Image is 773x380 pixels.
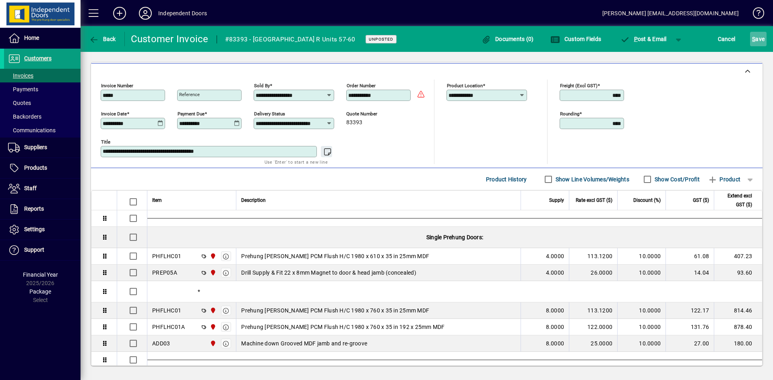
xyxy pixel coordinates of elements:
[554,175,629,183] label: Show Line Volumes/Weights
[620,36,667,42] span: ost & Email
[101,111,127,117] mat-label: Invoice date
[208,306,217,315] span: Christchurch
[666,335,714,352] td: 27.00
[546,252,564,260] span: 4.0000
[254,83,270,88] mat-label: Sold by
[617,335,666,352] td: 10.0000
[29,288,51,295] span: Package
[549,196,564,205] span: Supply
[574,269,612,277] div: 26.0000
[152,196,162,205] span: Item
[225,33,355,46] div: #83393 - [GEOGRAPHIC_DATA] R Units 57-60
[4,199,81,219] a: Reports
[24,164,47,171] span: Products
[101,83,133,88] mat-label: Invoice number
[4,28,81,48] a: Home
[714,335,762,352] td: 180.00
[4,179,81,199] a: Staff
[4,220,81,240] a: Settings
[546,306,564,314] span: 8.0000
[208,252,217,261] span: Christchurch
[152,306,181,314] div: PHFLHC01
[718,33,736,45] span: Cancel
[24,185,37,191] span: Staff
[704,172,744,187] button: Product
[486,173,527,186] span: Product History
[633,196,661,205] span: Discount (%)
[617,248,666,265] td: 10.0000
[4,123,81,137] a: Communications
[714,248,762,265] td: 407.23
[152,269,177,277] div: PREP05A
[714,319,762,335] td: 878.40
[548,32,603,46] button: Custom Fields
[8,127,56,134] span: Communications
[666,302,714,319] td: 122.17
[574,306,612,314] div: 113.1200
[241,269,416,277] span: Drill Supply & Fit 22 x 8mm Magnet to door & head jamb (concealed)
[178,111,205,117] mat-label: Payment due
[574,323,612,331] div: 122.0000
[617,319,666,335] td: 10.0000
[4,110,81,123] a: Backorders
[241,196,266,205] span: Description
[4,96,81,110] a: Quotes
[179,92,200,97] mat-label: Reference
[131,33,209,45] div: Customer Invoice
[23,271,58,278] span: Financial Year
[714,302,762,319] td: 814.46
[107,6,132,21] button: Add
[24,55,52,62] span: Customers
[747,2,763,28] a: Knowledge Base
[89,36,116,42] span: Back
[24,35,39,41] span: Home
[602,7,739,20] div: [PERSON_NAME] [EMAIL_ADDRESS][DOMAIN_NAME]
[750,32,767,46] button: Save
[4,240,81,260] a: Support
[241,323,444,331] span: Prehung [PERSON_NAME] PCM Flush H/C 1980 x 760 x 35 in 192 x 25mm MDF
[208,322,217,331] span: Christchurch
[483,172,530,187] button: Product History
[24,226,45,232] span: Settings
[132,6,158,21] button: Profile
[152,252,181,260] div: PHFLHC01
[208,339,217,348] span: Christchurch
[617,265,666,281] td: 10.0000
[693,196,709,205] span: GST ($)
[81,32,125,46] app-page-header-button: Back
[8,100,31,106] span: Quotes
[241,306,429,314] span: Prehung [PERSON_NAME] PCM Flush H/C 1980 x 760 x 35 in 25mm MDF
[447,83,483,88] mat-label: Product location
[8,86,38,92] span: Payments
[560,83,597,88] mat-label: Freight (excl GST)
[254,111,285,117] mat-label: Delivery status
[241,252,429,260] span: Prehung [PERSON_NAME] PCM Flush H/C 1980 x 610 x 35 in 25mm MDF
[24,246,44,253] span: Support
[346,119,362,126] span: 83393
[158,7,207,20] div: Independent Doors
[617,302,666,319] td: 10.0000
[714,265,762,281] td: 93.60
[752,36,755,42] span: S
[369,37,393,42] span: Unposted
[546,339,564,347] span: 8.0000
[716,32,738,46] button: Cancel
[241,339,367,347] span: Machine down Grooved MDF jamb and re-groove
[546,323,564,331] span: 8.0000
[347,83,376,88] mat-label: Order number
[208,268,217,277] span: Christchurch
[152,339,170,347] div: ADD03
[634,36,638,42] span: P
[4,82,81,96] a: Payments
[560,111,579,117] mat-label: Rounding
[265,157,328,166] mat-hint: Use 'Enter' to start a new line
[346,111,395,117] span: Quote number
[576,196,612,205] span: Rate excl GST ($)
[152,323,185,331] div: PHFLHC01A
[87,32,118,46] button: Back
[147,227,762,248] div: Single Prehung Doors:
[101,139,110,145] mat-label: Title
[574,339,612,347] div: 25.0000
[24,144,47,150] span: Suppliers
[616,32,671,46] button: Post & Email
